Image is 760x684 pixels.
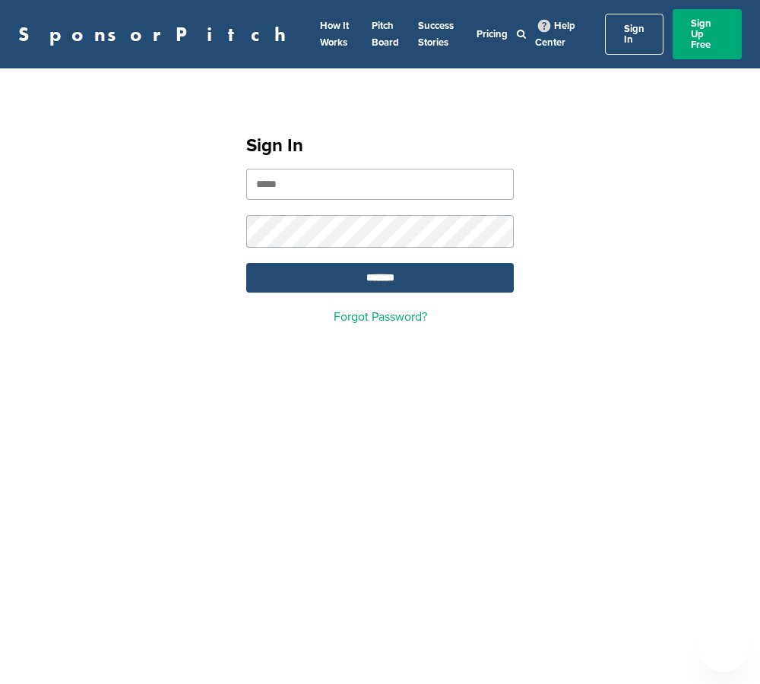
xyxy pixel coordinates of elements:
a: Pricing [477,28,508,40]
a: Forgot Password? [334,309,427,325]
a: Pitch Board [372,20,399,49]
a: How It Works [320,20,349,49]
a: Sign Up Free [673,9,742,59]
iframe: Button to launch messaging window [699,623,748,672]
a: Help Center [535,17,575,52]
a: SponsorPitch [18,24,296,44]
a: Sign In [605,14,663,55]
h1: Sign In [246,132,514,160]
a: Success Stories [418,20,454,49]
